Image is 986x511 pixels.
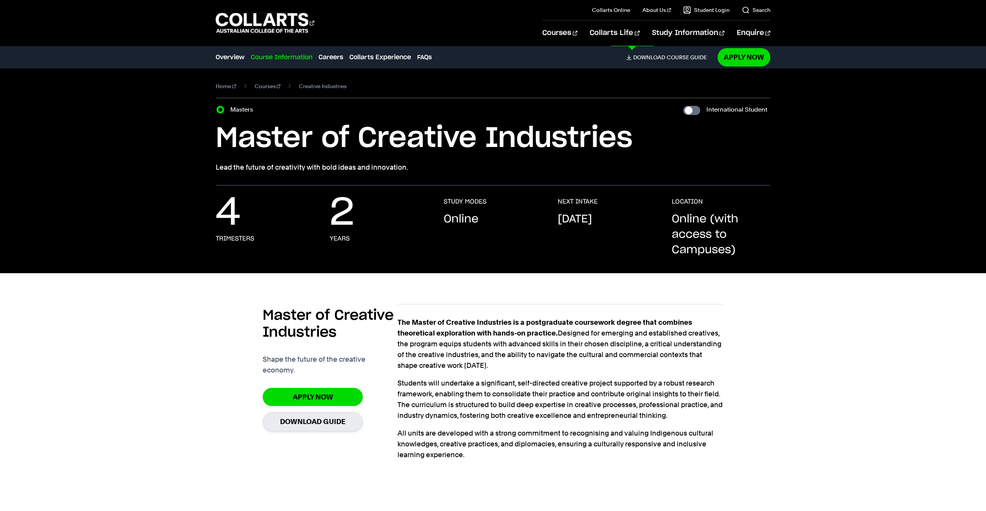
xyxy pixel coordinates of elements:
a: Student Login [683,6,729,14]
a: FAQs [417,53,432,62]
a: Collarts Online [592,6,630,14]
label: Masters [230,104,258,115]
a: Courses [542,20,577,46]
a: Collarts Experience [349,53,411,62]
strong: The Master of Creative Industries is a postgraduate coursework degree that combines theoretical e... [397,318,692,337]
p: 4 [216,198,241,229]
a: Course Information [251,53,312,62]
p: Online (with access to Campuses) [672,212,770,258]
a: Enquire [737,20,770,46]
h2: Master of Creative Industries [263,307,397,341]
h3: Years [330,235,350,242]
a: Search [742,6,770,14]
h3: NEXT INTAKE [558,198,598,205]
a: Home [216,81,236,92]
p: All units are developed with a strong commitment to recognising and valuing Indigenous cultural k... [397,428,723,460]
span: Download [633,54,665,61]
h3: STUDY MODES [444,198,486,205]
span: Creative Industries [299,81,347,92]
h1: Master of Creative Industries [216,121,770,156]
p: 2 [330,198,354,229]
a: Download Guide [263,412,363,431]
h3: LOCATION [672,198,703,205]
p: [DATE] [558,212,592,227]
p: Lead the future of creativity with bold ideas and innovation. [216,162,770,173]
p: Students will undertake a significant, self-directed creative project supported by a robust resea... [397,378,723,421]
a: DownloadCourse Guide [626,54,713,61]
a: Study Information [652,20,724,46]
p: Shape the future of the creative economy. [263,354,397,376]
a: Collarts Life [590,20,639,46]
a: About Us [642,6,671,14]
a: Courses [255,81,281,92]
p: Designed for emerging and established creatives, the program equips students with advanced skills... [397,317,723,371]
a: Apply now [263,388,363,406]
div: Go to homepage [216,12,314,34]
p: Online [444,212,478,227]
a: Apply Now [718,48,770,66]
h3: Trimesters [216,235,254,242]
a: Overview [216,53,245,62]
a: Careers [319,53,343,62]
label: International Student [706,104,767,115]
